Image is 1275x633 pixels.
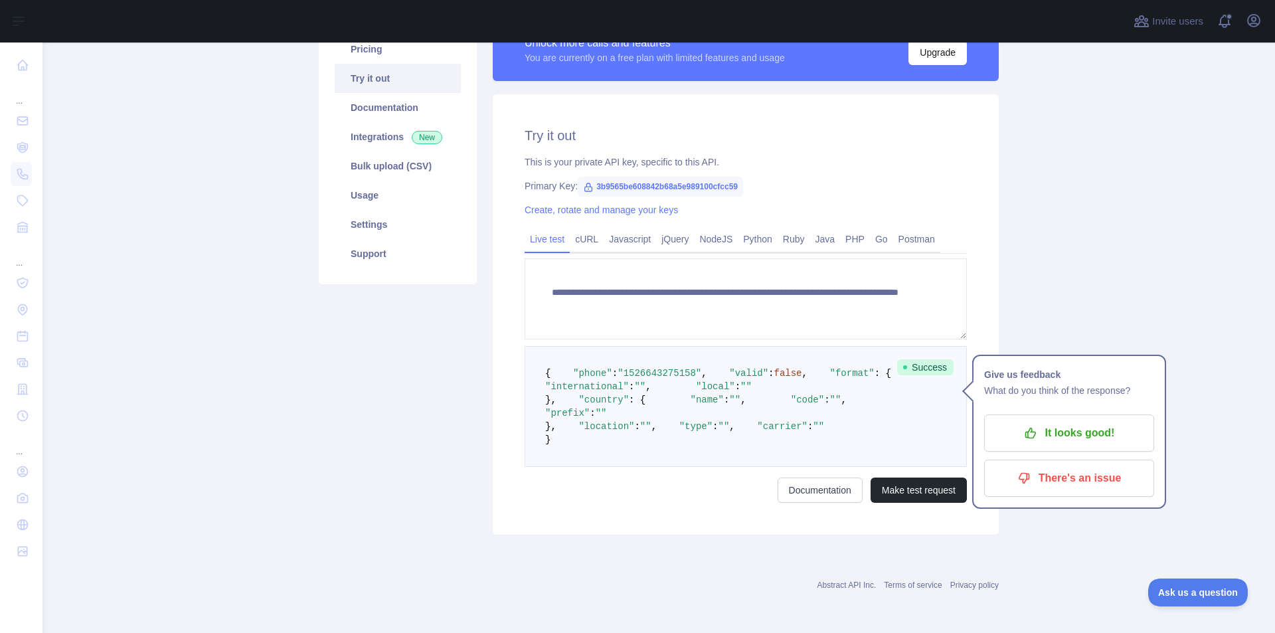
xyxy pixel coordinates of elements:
[335,35,461,64] a: Pricing
[634,421,639,432] span: :
[735,381,740,392] span: :
[870,228,893,250] a: Go
[984,367,1154,383] h1: Give us feedback
[335,151,461,181] a: Bulk upload (CSV)
[791,395,824,405] span: "code"
[713,421,718,432] span: :
[618,368,701,379] span: "1526643275158"
[729,395,740,405] span: ""
[830,395,841,405] span: ""
[994,467,1144,490] p: There's an issue
[897,359,954,375] span: Success
[604,228,656,250] a: Javascript
[525,35,785,51] div: Unlock more calls and features
[984,460,1154,497] button: There's an issue
[893,228,940,250] a: Postman
[525,126,967,145] h2: Try it out
[335,239,461,268] a: Support
[871,478,967,503] button: Make test request
[908,40,967,65] button: Upgrade
[774,368,802,379] span: false
[651,421,657,432] span: ,
[768,368,774,379] span: :
[802,368,807,379] span: ,
[840,228,870,250] a: PHP
[729,421,734,432] span: ,
[634,381,645,392] span: ""
[778,228,810,250] a: Ruby
[545,408,590,418] span: "prefix"
[335,64,461,93] a: Try it out
[740,395,746,405] span: ,
[690,395,723,405] span: "name"
[573,368,612,379] span: "phone"
[335,210,461,239] a: Settings
[412,131,442,144] span: New
[578,421,634,432] span: "location"
[525,155,967,169] div: This is your private API key, specific to this API.
[984,414,1154,452] button: It looks good!
[525,179,967,193] div: Primary Key:
[729,368,768,379] span: "valid"
[545,421,556,432] span: },
[884,581,942,590] a: Terms of service
[740,381,752,392] span: ""
[525,205,678,215] a: Create, rotate and manage your keys
[778,478,863,503] a: Documentation
[1152,14,1203,29] span: Invite users
[645,381,651,392] span: ,
[694,228,738,250] a: NodeJS
[578,177,743,197] span: 3b9565be608842b68a5e989100cfcc59
[757,421,807,432] span: "carrier"
[570,228,604,250] a: cURL
[813,421,824,432] span: ""
[629,381,634,392] span: :
[1131,11,1206,32] button: Invite users
[629,395,645,405] span: : {
[11,430,32,457] div: ...
[596,408,607,418] span: ""
[719,421,730,432] span: ""
[640,421,651,432] span: ""
[810,228,841,250] a: Java
[590,408,595,418] span: :
[612,368,618,379] span: :
[738,228,778,250] a: Python
[950,581,999,590] a: Privacy policy
[701,368,707,379] span: ,
[824,395,829,405] span: :
[335,93,461,122] a: Documentation
[545,434,551,445] span: }
[984,383,1154,399] p: What do you think of the response?
[11,242,32,268] div: ...
[696,381,735,392] span: "local"
[724,395,729,405] span: :
[875,368,891,379] span: : {
[1148,579,1248,606] iframe: Toggle Customer Support
[656,228,694,250] a: jQuery
[578,395,629,405] span: "country"
[841,395,846,405] span: ,
[545,395,556,405] span: },
[679,421,713,432] span: "type"
[807,421,813,432] span: :
[525,51,785,64] div: You are currently on a free plan with limited features and usage
[11,80,32,106] div: ...
[994,422,1144,444] p: It looks good!
[830,368,875,379] span: "format"
[545,381,629,392] span: "international"
[335,181,461,210] a: Usage
[545,368,551,379] span: {
[525,228,570,250] a: Live test
[335,122,461,151] a: Integrations New
[817,581,877,590] a: Abstract API Inc.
